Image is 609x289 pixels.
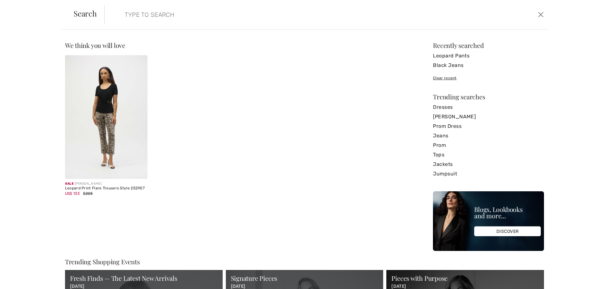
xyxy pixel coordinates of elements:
a: Black Jeans [433,61,544,70]
a: Leopard Pants [433,51,544,61]
div: Pieces with Purpose [391,275,539,281]
div: [PERSON_NAME] [65,181,147,186]
a: Prom Dress [433,122,544,131]
div: Clear recent [433,75,544,81]
a: Jumpsuit [433,169,544,179]
div: Trending Shopping Events [65,259,544,265]
span: US$ 133 [65,191,80,196]
button: Close [536,10,546,20]
a: Dresses [433,102,544,112]
span: We think you will love [65,41,125,49]
div: Fresh Finds — The Latest New Arrivals [70,275,218,281]
img: Leopard Print Flare Trousers Style 252907. Beige/Black [65,55,147,179]
span: Chat [14,4,27,10]
a: Prom [433,141,544,150]
div: Leopard Print Flare Trousers Style 252907 [65,186,147,191]
a: Jackets [433,160,544,169]
div: Recently searched [433,42,544,49]
span: $205 [83,191,93,196]
input: TYPE TO SEARCH [120,5,432,24]
div: Blogs, Lookbooks and more... [474,206,541,219]
a: [PERSON_NAME] [433,112,544,122]
a: Jeans [433,131,544,141]
div: DISCOVER [474,227,541,236]
img: Blogs, Lookbooks and more... [433,191,544,251]
span: Search [74,10,97,17]
span: Sale [65,182,74,186]
a: Tops [433,150,544,160]
div: Signature Pieces [231,275,378,281]
div: Trending searches [433,94,544,100]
